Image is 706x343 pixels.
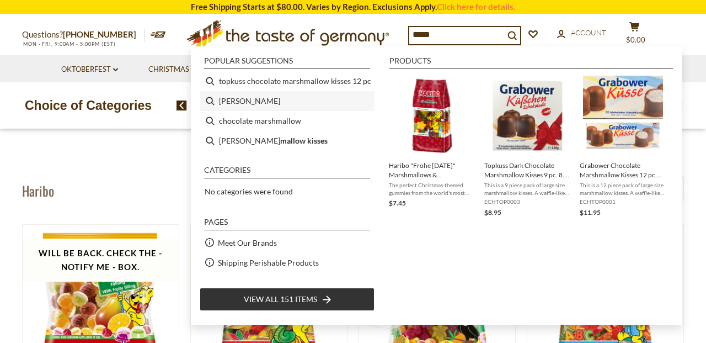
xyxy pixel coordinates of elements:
li: Products [389,57,673,69]
li: Pages [204,218,370,230]
li: Haribo "Frohe Weihnachten" Marshmallows & Gummies, 10.5 oz [384,71,480,223]
span: ECHTOP0003 [484,198,571,205]
span: ECHTOP0001 [580,198,666,205]
a: Haribo "Frohe [DATE]" Marshmallows & [PERSON_NAME], 10.5 ozThe perfect Christmas-themed gummies f... [389,76,475,218]
li: Grabower Chocolate Marshmallow Kisses 12 pc. large 10.6 oz [575,71,671,223]
p: Questions? [22,28,145,42]
li: Popular suggestions [204,57,370,69]
li: Shipping Perishable Products [200,252,375,272]
h1: Haribo [22,182,54,199]
div: Instant Search Results [191,46,682,325]
button: $0.00 [618,22,651,49]
span: This is a 12 piece pack of large size marshmallow kisses. A waffle-like cookie base is topped wit... [580,181,666,197]
li: topkuss chocolate marshmallow kisses 12 pc [200,71,375,91]
li: chocolate marshmallow [200,111,375,131]
a: Oktoberfest [61,64,118,76]
li: Topkuss Dark Chocolate Marshmallow Kisses 9 pc. 8.8 oz Extra Large [480,71,575,223]
span: This is a 9 piece pack of large size marshmallow kisses. A waffle-like cookie-base is topped with... [484,181,571,197]
span: $11.95 [580,208,601,217]
a: Topkuss Dark Chocolate Marshmallow Kisses 9 pc. 8.8 oz Extra LargeThis is a 9 piece pack of large... [484,76,571,218]
b: mallow kisses [280,134,328,147]
span: No categories were found [205,187,293,196]
a: Click here for details. [437,2,515,12]
a: Christmas - PRE-ORDER [148,64,243,76]
a: [PHONE_NUMBER] [63,29,136,39]
span: View all 151 items [244,293,317,305]
img: previous arrow [176,101,187,110]
li: Categories [204,166,370,178]
li: haribo marshmallow [200,91,375,111]
span: Grabower Chocolate Marshmallow Kisses 12 pc. large 10.6 oz [580,161,666,180]
a: Account [557,27,606,39]
span: $8.95 [484,208,501,217]
a: Meet Our Brands [218,236,277,249]
span: Account [571,28,606,37]
span: Topkuss Dark Chocolate Marshmallow Kisses 9 pc. 8.8 oz Extra Large [484,161,571,180]
span: MON - FRI, 9:00AM - 5:00PM (EST) [22,41,116,47]
li: View all 151 items [200,288,375,311]
span: The perfect Christmas-themed gummies from the world's most famous gummy candy producer. [PERSON_N... [389,181,475,197]
a: Grabower Chocolate Marshmallow Kisses 12 pc. large 10.6 ozThis is a 12 piece pack of large size m... [580,76,666,218]
span: $0.00 [626,35,645,44]
li: marshmallow kisses [200,131,375,151]
a: Shipping Perishable Products [218,256,319,269]
span: Haribo "Frohe [DATE]" Marshmallows & [PERSON_NAME], 10.5 oz [389,161,475,180]
li: Meet Our Brands [200,233,375,252]
span: $7.45 [389,199,406,207]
